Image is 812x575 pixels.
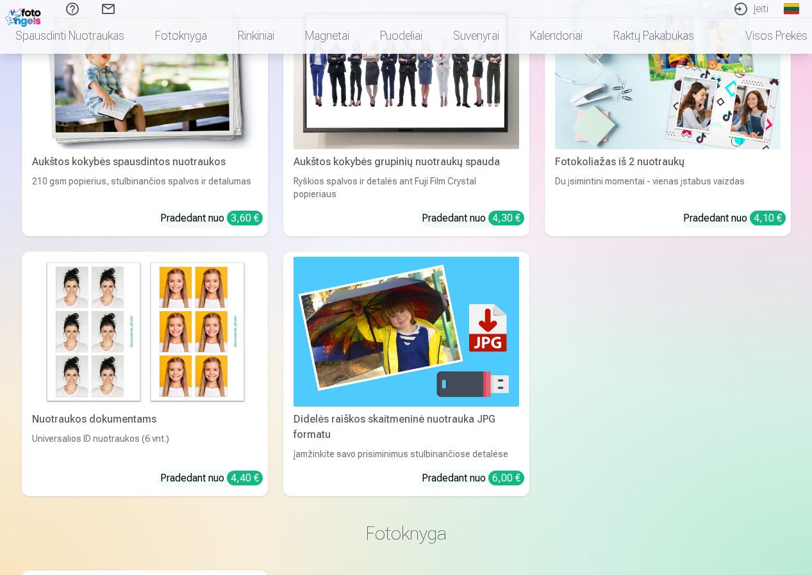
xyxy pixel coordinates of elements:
[294,257,519,407] img: Didelės raiškos skaitmeninė nuotrauka JPG formatu
[32,257,258,407] img: Nuotraukos dokumentams
[27,412,263,427] div: Nuotraukos dokumentams
[288,412,524,442] div: Didelės raiškos skaitmeninė nuotrauka JPG formatu
[283,252,529,497] a: Didelės raiškos skaitmeninė nuotrauka JPG formatuDidelės raiškos skaitmeninė nuotrauka JPG format...
[750,211,786,225] div: 4,10 €
[550,175,786,200] div: Du įsimintini momentai - vienas įstabus vaizdas
[27,175,263,200] div: 210 gsm popierius, stulbinančios spalvos ir detalumas
[550,154,786,170] div: Fotokoliažas iš 2 nuotraukų
[5,5,44,27] img: /fa2
[683,211,786,226] div: Pradedant nuo
[598,18,709,54] a: Raktų pakabukas
[160,211,263,226] div: Pradedant nuo
[422,471,524,486] div: Pradedant nuo
[222,18,290,54] a: Rinkiniai
[288,154,524,170] div: Aukštos kokybės grupinių nuotraukų spauda
[140,18,222,54] a: Fotoknyga
[438,18,515,54] a: Suvenyrai
[227,471,263,485] div: 4,40 €
[32,522,781,545] h3: Fotoknyga
[422,211,524,226] div: Pradedant nuo
[488,471,524,485] div: 6,00 €
[22,252,268,497] a: Nuotraukos dokumentamsNuotraukos dokumentamsUniversalios ID nuotraukos (6 vnt.)Pradedant nuo 4,40 €
[27,432,263,460] div: Universalios ID nuotraukos (6 vnt.)
[515,18,598,54] a: Kalendoriai
[288,175,524,200] div: Ryškios spalvos ir detalės ant Fuji Film Crystal popieriaus
[365,18,438,54] a: Puodeliai
[288,448,524,460] div: Įamžinkite savo prisiminimus stulbinančiose detalėse
[227,211,263,225] div: 3,60 €
[160,471,263,486] div: Pradedant nuo
[27,154,263,170] div: Aukštos kokybės spausdintos nuotraukos
[488,211,524,225] div: 4,30 €
[290,18,365,54] a: Magnetai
